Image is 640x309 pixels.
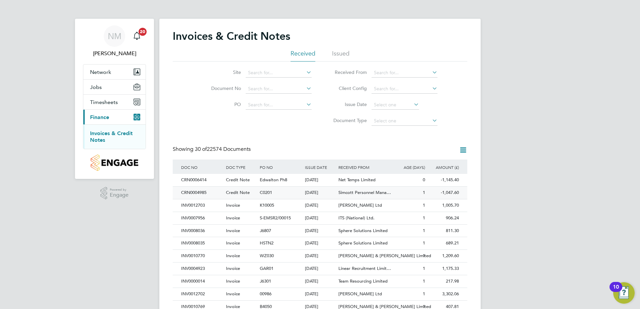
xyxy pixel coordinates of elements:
[303,263,337,275] div: [DATE]
[203,85,241,91] label: Document No
[226,253,240,259] span: Invoice
[258,160,303,175] div: PO NO
[303,225,337,237] div: [DATE]
[423,228,425,233] span: 1
[303,174,337,186] div: [DATE]
[179,263,224,275] div: INV0004923
[260,202,274,208] span: K10005
[303,187,337,199] div: [DATE]
[338,228,388,233] span: Sphere Solutions Limited
[423,177,425,183] span: 0
[179,275,224,288] div: INV0000014
[90,99,118,105] span: Timesheets
[226,278,240,284] span: Invoice
[83,65,146,79] button: Network
[203,101,241,107] label: PO
[260,240,273,246] span: HSTN2
[246,84,312,94] input: Search for...
[338,177,376,183] span: Net Temps Limited
[328,117,367,123] label: Document Type
[372,100,419,110] input: Select one
[338,291,382,297] span: [PERSON_NAME] Ltd
[338,266,391,271] span: Linear Recruitment Limit…
[423,215,425,221] span: 1
[427,263,461,275] div: 1,175.33
[613,287,619,296] div: 10
[423,253,425,259] span: 1
[427,199,461,212] div: 1,005.70
[303,288,337,300] div: [DATE]
[328,101,367,107] label: Issue Date
[246,68,312,78] input: Search for...
[139,28,147,36] span: 20
[110,192,129,198] span: Engage
[423,240,425,246] span: 1
[328,69,367,75] label: Received From
[291,49,315,62] li: Received
[226,291,240,297] span: Invoice
[179,225,224,237] div: INV0008036
[260,177,287,183] span: Edwalton Ph8
[195,146,251,152] span: 22574 Documents
[260,253,274,259] span: WZ030
[100,187,129,200] a: Powered byEngage
[427,174,461,186] div: -1,145.40
[338,253,431,259] span: [PERSON_NAME] & [PERSON_NAME] Limited
[423,202,425,208] span: 1
[260,215,291,221] span: S-EMSR2/00015
[423,266,425,271] span: 1
[303,160,337,175] div: ISSUE DATE
[260,266,273,271] span: GAR01
[179,250,224,262] div: INV0010770
[226,215,240,221] span: Invoice
[226,202,240,208] span: Invoice
[260,291,271,297] span: 00986
[372,84,437,94] input: Search for...
[83,80,146,94] button: Jobs
[226,228,240,233] span: Invoice
[328,85,367,91] label: Client Config
[303,275,337,288] div: [DATE]
[90,114,109,120] span: Finance
[303,237,337,249] div: [DATE]
[90,130,133,143] a: Invoices & Credit Notes
[226,266,240,271] span: Invoice
[423,291,425,297] span: 1
[303,199,337,212] div: [DATE]
[75,19,154,179] nav: Main navigation
[195,146,207,152] span: 30 of
[260,278,271,284] span: J6301
[83,25,146,58] a: NM[PERSON_NAME]
[90,84,102,90] span: Jobs
[372,68,437,78] input: Search for...
[110,187,129,193] span: Powered by
[179,212,224,224] div: INV0007956
[260,190,272,195] span: C0201
[427,237,461,249] div: 689.21
[423,190,425,195] span: 1
[226,177,250,183] span: Credit Note
[179,288,224,300] div: INV0012702
[303,212,337,224] div: [DATE]
[423,278,425,284] span: 1
[338,278,388,284] span: Team Resourcing Limited
[179,237,224,249] div: INV0008035
[179,160,224,175] div: DOC NO
[427,225,461,237] div: 811.30
[83,95,146,109] button: Timesheets
[173,29,290,43] h2: Invoices & Credit Notes
[338,190,391,195] span: Simcott Personnel Mana…
[338,215,375,221] span: ITS (National) Ltd.
[427,212,461,224] div: 906.24
[173,146,252,153] div: Showing
[427,288,461,300] div: 3,302.06
[90,69,111,75] span: Network
[179,199,224,212] div: INV0012703
[332,49,349,62] li: Issued
[260,228,271,233] span: J6807
[83,124,146,149] div: Finance
[91,154,138,171] img: countryside-properties-logo-retina.png
[108,32,122,40] span: NM
[338,202,382,208] span: [PERSON_NAME] Ltd
[427,160,461,175] div: AMOUNT (£)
